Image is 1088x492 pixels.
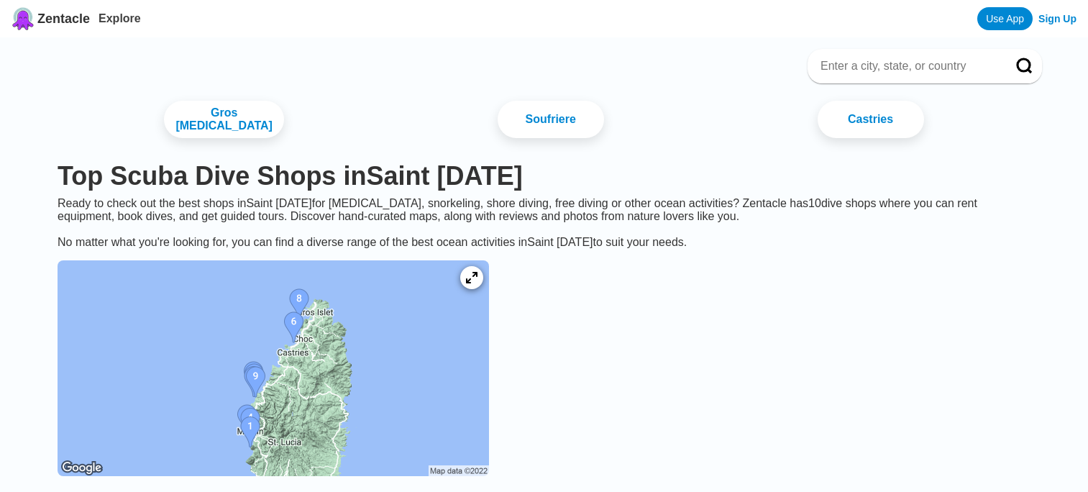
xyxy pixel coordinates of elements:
a: Castries [818,101,924,138]
a: Sign Up [1038,13,1076,24]
a: Gros [MEDICAL_DATA] [164,101,284,138]
img: Zentacle logo [12,7,35,30]
div: Ready to check out the best shops in Saint [DATE] for [MEDICAL_DATA], snorkeling, shore diving, f... [46,197,1042,249]
a: Use App [977,7,1033,30]
h1: Top Scuba Dive Shops in Saint [DATE] [58,161,1030,191]
a: Saint Lucia dive site map [46,249,500,491]
a: Explore [99,12,141,24]
span: Zentacle [37,12,90,27]
a: Soufriere [498,101,604,138]
img: Saint Lucia dive site map [58,260,489,476]
input: Enter a city, state, or country [819,59,996,73]
a: Zentacle logoZentacle [12,7,90,30]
